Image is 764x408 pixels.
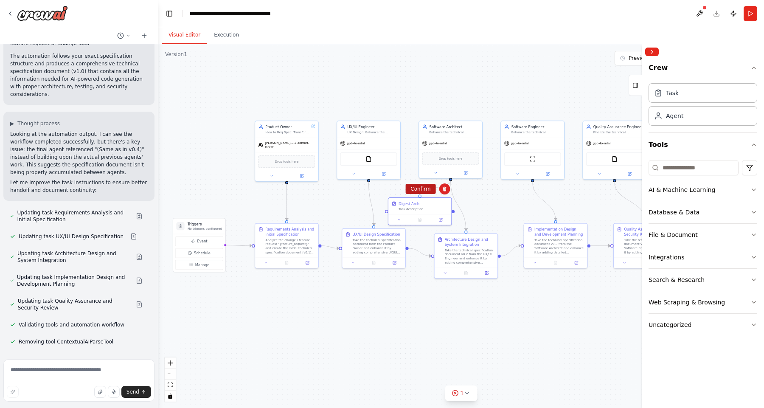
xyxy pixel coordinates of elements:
[163,8,175,20] button: Hide left sidebar
[629,55,679,62] span: Previous executions
[19,355,124,362] span: Validating tools and automation workflow
[175,236,223,246] button: Event
[347,124,397,129] div: UX/UI Engineer
[265,141,315,149] span: [PERSON_NAME]-3-7-sonnet-latest
[649,208,699,217] div: Database & Data
[649,201,757,223] button: Database & Data
[534,238,584,254] div: Take the technical specification document v0.3 from the Software Architect and enhance it by addi...
[649,246,757,268] button: Integrations
[114,31,134,41] button: Switch to previous chat
[445,248,494,265] div: Take the technical specification document v0.2 from the UX/UI Engineer and enhance it by adding c...
[409,217,431,222] button: No output available
[265,124,309,129] div: Product Owner
[399,207,448,211] div: Task description
[533,171,562,177] button: Open in side panel
[445,237,494,247] div: Architecture Design and System Integration
[207,26,246,44] button: Execution
[649,80,757,132] div: Crew
[298,260,316,266] button: Open in side panel
[138,31,151,41] button: Start a new chat
[460,389,464,397] span: 1
[649,59,757,80] button: Crew
[399,201,419,206] div: Digest Arch
[19,338,113,345] span: Removing tool ContextualAIParseTool
[369,171,398,177] button: Open in side panel
[511,141,528,146] span: gpt-4o-mini
[439,183,450,194] button: Delete node
[534,227,584,237] div: Implementation Design and Development Planning
[635,260,656,266] button: No output available
[649,298,725,307] div: Web Scraping & Browsing
[195,262,210,267] span: Manage
[108,386,120,398] button: Click to speak your automation idea
[388,197,452,225] div: Digest ArchTask description
[511,130,561,135] div: Enhance the technical specification (v0.3 → v0.4) by adding detailed implementation design includ...
[451,170,480,176] button: Open in side panel
[511,124,561,129] div: Software Engineer
[10,179,148,194] p: Let me improve the task instructions to ensure better handoff and document continuity:
[649,186,715,194] div: AI & Machine Learning
[165,357,176,369] button: zoom in
[188,222,222,227] h3: Triggers
[593,124,643,129] div: Quality Assurance Engineer
[121,386,151,398] button: Send
[529,156,535,162] img: ScrapeWebsiteTool
[276,260,298,266] button: No output available
[666,112,683,120] div: Agent
[363,260,385,266] button: No output available
[165,357,176,402] div: React Flow controls
[162,26,207,44] button: Visual Editor
[405,184,435,194] button: Confirm
[612,156,618,162] img: FileReadTool
[10,52,148,98] p: The automation follows your exact specification structure and produces a comprehensive technical ...
[439,156,463,161] span: Drop tools here
[17,6,68,21] img: Logo
[275,159,298,164] span: Drop tools here
[645,48,659,56] button: Collapse right sidebar
[649,291,757,313] button: Web Scraping & Browsing
[430,130,479,135] div: Enhance the technical specification (v0.2 → v0.3) by adding comprehensive architecture design inc...
[386,260,403,266] button: Open in side panel
[17,250,129,264] span: Updating task Architecture Design and System Integration
[10,130,148,176] p: Looking at the automation output, I can see the workflow completed successfully, but there's a ke...
[353,232,400,237] div: UX/UI Design Specification
[173,218,226,272] div: TriggersNo triggers configuredEventScheduleManage
[255,223,319,268] div: Requirements Analysis and Initial SpecificationAnalyze the change / feature request "{feature_req...
[188,227,222,231] p: No triggers configured
[615,171,644,177] button: Open in side panel
[445,385,477,401] button: 1
[649,321,691,329] div: Uncategorized
[126,388,139,395] span: Send
[615,51,716,65] button: Previous executions
[353,238,402,254] div: Take the technical specification document from the Product Owner and enhance it by adding compreh...
[265,238,315,254] div: Analyze the change / feature request "{feature_request}" and create the initial technical specifi...
[593,141,611,146] span: gpt-4o-mini
[10,120,60,127] button: ▶Thought process
[417,181,453,194] g: Edge from c5513240-a135-48bb-a693-720c07c31701 to d33a5f15-6333-4cf2-8690-a9ed4470044f
[430,124,479,129] div: Software Architect
[366,182,376,225] g: Edge from 7e174ee9-c6d3-4f64-b40f-2af64d67d17f to 461606e7-7519-4d92-bf9d-1a4c5e65406f
[347,130,397,135] div: UX Design: Enhance the technical specification (v0.1 → v0.2) by adding comprehensive UX/UI specif...
[593,130,643,135] div: Finalize the technical specification (v0.4 → v1.0) by adding comprehensive quality assurance and ...
[501,243,521,259] g: Edge from eb799909-bbf9-4d2d-be3f-c4504bd07ecd to f0a0612c-7c1f-48f4-8191-13ac7b8a70b3
[624,238,674,254] div: Take the technical specification document v0.4 from the Software Engineer and finalize it by addi...
[429,141,447,146] span: gpt-4o-mini
[590,243,610,248] g: Edge from f0a0612c-7c1f-48f4-8191-13ac7b8a70b3 to 5c19f76b-6b45-450d-8e54-026adda8b0aa
[284,181,289,220] g: Edge from a3fdc59c-9bc1-4324-92e2-5acbb12f0f6a to a812d777-beb6-40fa-b8e3-501333d93d08
[19,321,124,328] span: Validating tools and automation workflow
[18,298,129,311] span: Updating task Quality Assurance and Security Review
[649,253,684,262] div: Integrations
[649,224,757,246] button: File & Document
[225,242,252,248] g: Edge from triggers to a812d777-beb6-40fa-b8e3-501333d93d08
[287,173,316,179] button: Open in side panel
[265,130,309,135] div: Idea to Req Spec: Transform raw feature requests into structured user stories with acceptance cri...
[165,391,176,402] button: toggle interactivity
[265,227,315,237] div: Requirements Analysis and Initial Specification
[666,89,679,97] div: Task
[545,260,566,266] button: No output available
[10,120,14,127] span: ▶
[649,179,757,201] button: AI & Machine Learning
[342,228,406,268] div: UX/UI Design SpecificationTake the technical specification document from the Product Owner and en...
[17,274,129,287] span: Updating task Implementation Design and Development Planning
[165,380,176,391] button: fit view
